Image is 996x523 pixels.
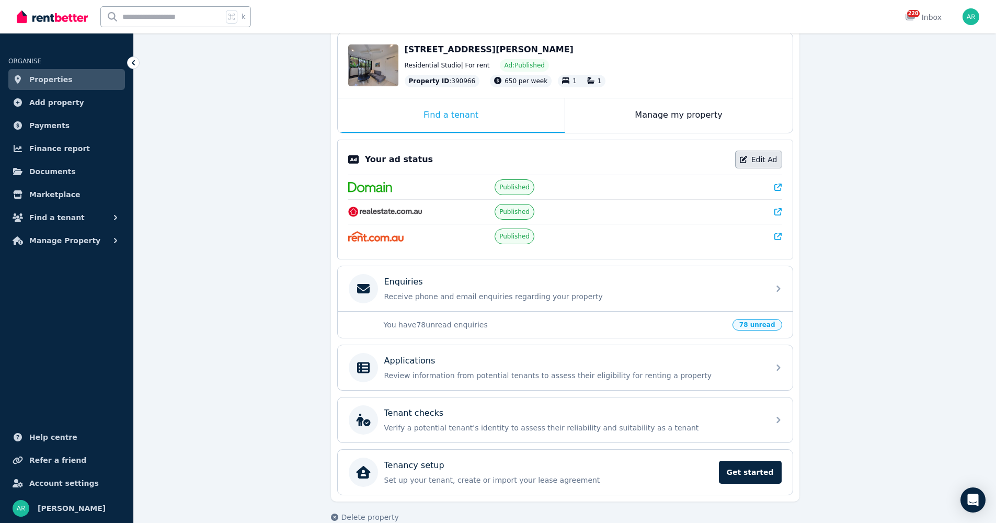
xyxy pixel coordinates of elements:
[8,473,125,494] a: Account settings
[338,397,793,442] a: Tenant checksVerify a potential tenant's identity to assess their reliability and suitability as ...
[242,13,245,21] span: k
[405,75,480,87] div: : 390966
[384,276,423,288] p: Enquiries
[409,77,450,85] span: Property ID
[29,431,77,444] span: Help centre
[565,98,793,133] div: Manage my property
[348,231,404,242] img: Rent.com.au
[8,138,125,159] a: Finance report
[384,320,726,330] p: You have 78 unread enquiries
[384,459,444,472] p: Tenancy setup
[499,183,530,191] span: Published
[338,450,793,495] a: Tenancy setupSet up your tenant, create or import your lease agreementGet started
[338,266,793,311] a: EnquiriesReceive phone and email enquiries regarding your property
[719,461,782,484] span: Get started
[505,77,547,85] span: 650 per week
[365,153,433,166] p: Your ad status
[29,188,80,201] span: Marketplace
[8,450,125,471] a: Refer a friend
[735,151,782,168] a: Edit Ad
[29,234,100,247] span: Manage Property
[504,61,544,70] span: Ad: Published
[905,12,942,22] div: Inbox
[573,77,577,85] span: 1
[598,77,602,85] span: 1
[29,211,85,224] span: Find a tenant
[8,115,125,136] a: Payments
[348,182,392,192] img: Domain.com.au
[29,73,73,86] span: Properties
[29,165,76,178] span: Documents
[29,142,90,155] span: Finance report
[8,69,125,90] a: Properties
[8,184,125,205] a: Marketplace
[960,487,986,513] div: Open Intercom Messenger
[499,232,530,241] span: Published
[384,407,444,419] p: Tenant checks
[338,98,565,133] div: Find a tenant
[384,475,713,485] p: Set up your tenant, create or import your lease agreement
[384,370,763,381] p: Review information from potential tenants to assess their eligibility for renting a property
[13,500,29,517] img: Alejandra Reyes
[405,61,490,70] span: Residential Studio | For rent
[907,10,920,17] span: 220
[331,512,399,522] button: Delete property
[8,58,41,65] span: ORGANISE
[38,502,106,515] span: [PERSON_NAME]
[384,423,763,433] p: Verify a potential tenant's identity to assess their reliability and suitability as a tenant
[29,96,84,109] span: Add property
[8,427,125,448] a: Help centre
[384,291,763,302] p: Receive phone and email enquiries regarding your property
[963,8,979,25] img: Alejandra Reyes
[499,208,530,216] span: Published
[384,355,436,367] p: Applications
[8,230,125,251] button: Manage Property
[341,512,399,522] span: Delete property
[732,319,782,331] span: 78 unread
[8,161,125,182] a: Documents
[8,207,125,228] button: Find a tenant
[8,92,125,113] a: Add property
[405,44,574,54] span: [STREET_ADDRESS][PERSON_NAME]
[29,477,99,490] span: Account settings
[338,345,793,390] a: ApplicationsReview information from potential tenants to assess their eligibility for renting a p...
[29,454,86,467] span: Refer a friend
[348,207,423,217] img: RealEstate.com.au
[17,9,88,25] img: RentBetter
[29,119,70,132] span: Payments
